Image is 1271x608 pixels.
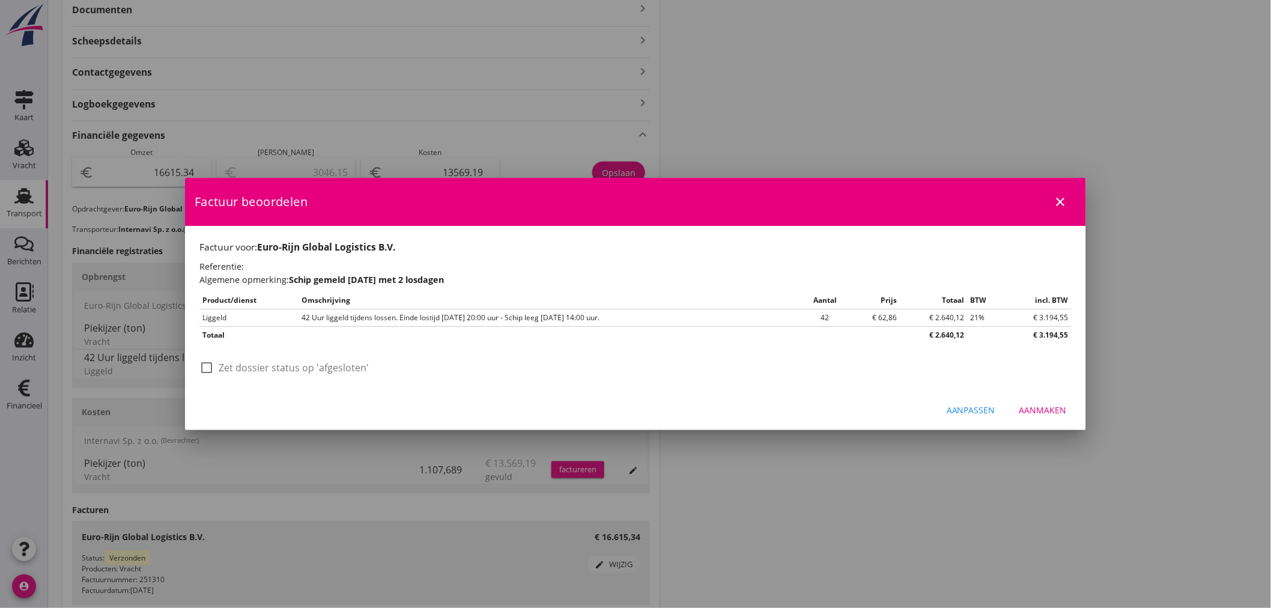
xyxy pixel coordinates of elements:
[849,309,900,327] td: € 62,86
[199,260,1072,286] h2: Referentie: Algemene opmerking:
[947,404,995,416] div: Aanpassen
[299,292,801,309] th: Omschrijving
[185,178,1086,226] div: Factuur beoordelen
[900,327,967,344] th: € 2.640,12
[900,292,967,309] th: Totaal
[849,292,900,309] th: Prijs
[1004,309,1072,327] td: € 3.194,55
[199,240,1072,254] h1: Factuur voor:
[1054,195,1068,209] i: close
[900,309,967,327] td: € 2.640,12
[289,274,444,285] strong: Schip gemeld [DATE] met 2 losdagen
[937,399,1005,421] button: Aanpassen
[801,309,849,327] td: 42
[199,309,299,327] td: Liggeld
[199,327,900,344] th: Totaal
[968,292,1004,309] th: BTW
[257,240,395,254] strong: Euro-Rijn Global Logistics B.V.
[219,362,369,374] label: Zet dossier status op 'afgesloten'
[968,327,1072,344] th: € 3.194,55
[299,309,801,327] td: 42 Uur liggeld tijdens lossen. Einde lostijd [DATE] 20:00 uur - Schip leeg [DATE] 14:00 uur.
[199,292,299,309] th: Product/dienst
[1004,292,1072,309] th: incl. BTW
[968,309,1004,327] td: 21%
[801,292,849,309] th: Aantal
[1010,399,1076,421] button: Aanmaken
[1019,404,1067,416] div: Aanmaken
